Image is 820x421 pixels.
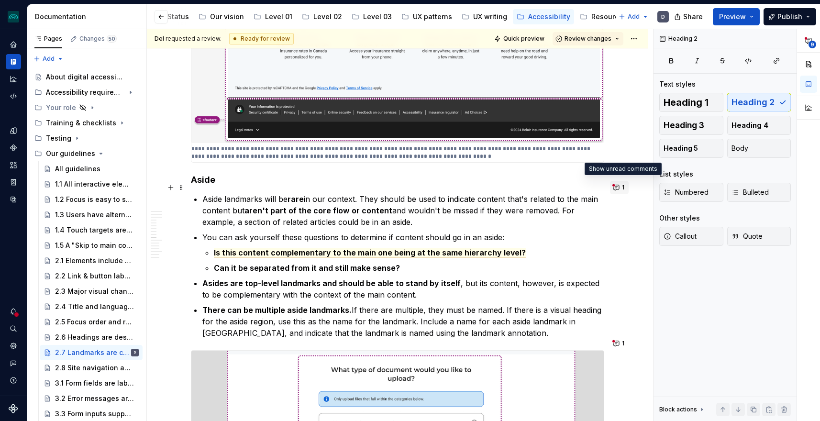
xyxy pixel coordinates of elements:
[727,116,791,135] button: Heading 4
[31,146,143,161] div: Our guidelines
[40,207,143,222] a: 1.3 Users have alternatives to complex gestures such as pinching, swiping and dragging
[528,12,570,22] div: Accessibility
[40,360,143,376] a: 2.8 Site navigation and UI are consistent
[727,227,791,246] button: Quote
[9,404,18,413] svg: Supernova Logo
[6,157,21,173] a: Assets
[809,41,816,48] span: 9
[55,332,134,342] div: 2.6 Headings are descriptive and structure the logic of the page
[40,391,143,406] a: 3.2 Error messages are announced by a screen reader
[31,85,143,100] div: Accessibility requirements
[503,35,544,43] span: Quick preview
[363,12,392,22] div: Level 03
[6,37,21,52] a: Home
[664,144,698,153] span: Heading 5
[731,188,769,197] span: Bulleted
[727,183,791,202] button: Bulleted
[55,302,134,311] div: 2.4 Title and language are declared for every page
[288,194,304,204] strong: rare
[55,287,134,296] div: 2.3 Major visual changes on a page are indicated to screen reader users
[659,406,697,413] div: Block actions
[491,32,549,45] button: Quick preview
[210,12,244,22] div: Our vision
[55,256,134,266] div: 2.1 Elements include accessibility info in their code
[298,9,346,24] a: Level 02
[55,195,134,204] div: 1.2 Focus is easy to see and follow
[585,163,662,175] div: Show unread comments
[6,140,21,155] div: Components
[40,314,143,330] a: 2.5 Focus order and reading order are logical
[8,11,19,22] img: 418c6d47-6da6-4103-8b13-b5999f8989a1.png
[398,9,456,24] a: UX patterns
[6,338,21,354] a: Settings
[55,394,134,403] div: 3.2 Error messages are announced by a screen reader
[591,12,627,22] div: Resources
[40,284,143,299] a: 2.3 Major visual changes on a page are indicated to screen reader users
[250,9,296,24] a: Level 01
[659,139,723,158] button: Heading 5
[35,12,143,22] div: Documentation
[669,8,709,25] button: Share
[610,181,629,194] button: 1
[214,248,526,258] span: Is this content complementary to the main one being at the same hierarchy level?
[31,52,66,66] button: Add
[79,35,117,43] div: Changes
[6,123,21,138] div: Design tokens
[719,12,746,22] span: Preview
[55,210,134,220] div: 1.3 Users have alternatives to complex gestures such as pinching, swiping and dragging
[6,304,21,319] div: Notifications
[659,403,706,416] div: Block actions
[40,330,143,345] a: 2.6 Headings are descriptive and structure the logic of the page
[40,177,143,192] a: 1.1 All interactive elements are usable with a keyboard or mobile screen reader
[46,103,76,112] div: Your role
[713,8,760,25] button: Preview
[202,193,604,228] p: Aside landmarks will be in our context. They should be used to indicate content that's related to...
[6,321,21,336] button: Search ⌘K
[244,206,392,215] strong: aren't part of the core flow or content
[777,12,802,22] span: Publish
[610,337,629,350] button: 1
[40,345,143,360] a: 2.7 Landmarks are correctly specifiedD
[628,13,640,21] span: Add
[46,149,95,158] div: Our guidelines
[46,133,71,143] div: Testing
[202,232,604,243] p: You can ask yourself these questions to determine if content should go in an aside:
[6,54,21,69] a: Documentation
[6,192,21,207] div: Data sources
[46,88,125,97] div: Accessibility requirements
[202,305,352,315] strong: There can be multiple aside landmarks.
[40,376,143,391] a: 3.1 Form fields are labelled and grouped in code
[6,355,21,371] button: Contact support
[55,363,134,373] div: 2.8 Site navigation and UI are consistent
[107,35,117,43] span: 50
[576,9,631,24] a: Resources
[43,55,55,63] span: Add
[6,71,21,87] a: Analytics
[659,227,723,246] button: Callout
[731,232,763,241] span: Quote
[727,139,791,158] button: Body
[40,222,143,238] a: 1.4 Touch targets are at least 24 x 24 pixels
[195,9,248,24] a: Our vision
[413,12,452,22] div: UX patterns
[202,278,461,288] strong: Asides are top-level landmarks and should be able to stand by itself
[6,175,21,190] a: Storybook stories
[659,183,723,202] button: Numbered
[622,340,624,347] span: 1
[313,12,342,22] div: Level 02
[731,144,748,153] span: Body
[731,121,768,130] span: Heading 4
[6,89,21,104] a: Code automation
[659,116,723,135] button: Heading 3
[191,174,604,186] h4: Aside
[31,131,143,146] div: Testing
[659,213,700,223] div: Other styles
[55,348,129,357] div: 2.7 Landmarks are correctly specified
